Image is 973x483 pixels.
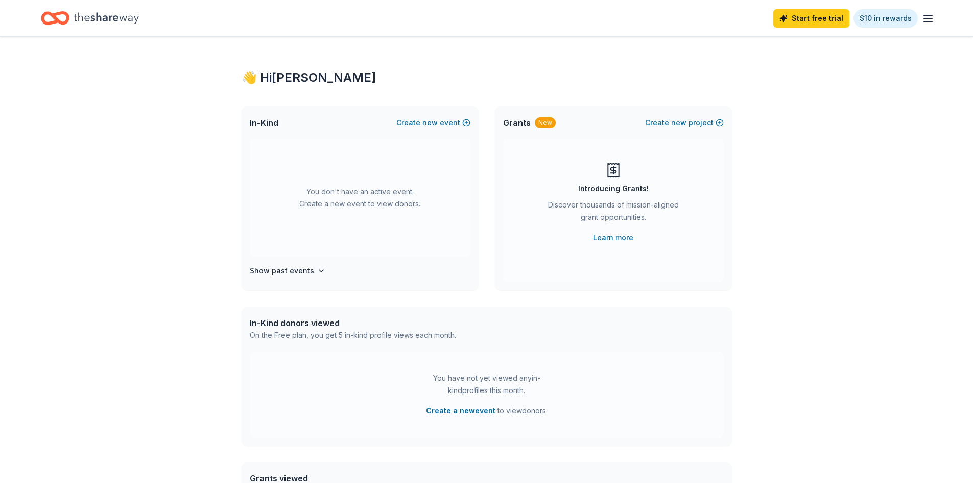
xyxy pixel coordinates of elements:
[853,9,918,28] a: $10 in rewards
[423,372,551,397] div: You have not yet viewed any in-kind profiles this month.
[242,70,732,86] div: 👋 Hi [PERSON_NAME]
[250,317,456,329] div: In-Kind donors viewed
[503,117,531,129] span: Grants
[578,182,649,195] div: Introducing Grants!
[544,199,683,227] div: Discover thousands of mission-aligned grant opportunities.
[593,232,633,244] a: Learn more
[422,117,438,129] span: new
[250,265,314,277] h4: Show past events
[396,117,470,129] button: Createnewevent
[426,405,495,417] button: Create a newevent
[535,117,556,128] div: New
[671,117,686,129] span: new
[250,265,325,277] button: Show past events
[250,329,456,341] div: On the Free plan, you get 5 in-kind profile views each month.
[426,405,548,417] span: to view donors .
[250,139,470,257] div: You don't have an active event. Create a new event to view donors.
[41,6,139,30] a: Home
[250,117,278,129] span: In-Kind
[773,9,849,28] a: Start free trial
[645,117,724,129] button: Createnewproject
